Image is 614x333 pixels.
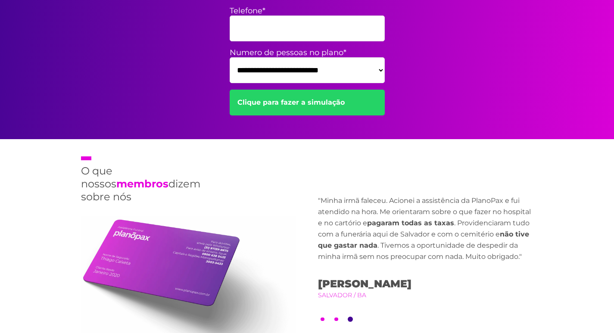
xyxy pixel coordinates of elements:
[81,156,195,203] h2: O que nossos dizem sobre nós
[321,317,324,321] button: 1 of 3
[318,290,533,300] small: Salvador / BA
[318,195,533,262] p: "Minha irmã faleceu. Acionei a assistência da PlanoPax e fui atendido na hora. Me orientaram sobr...
[116,177,168,190] strong: membros
[334,317,338,321] button: 2 of 3
[318,277,533,290] span: [PERSON_NAME]
[230,90,385,115] a: Clique para fazer a simulação
[367,219,454,227] strong: pagaram todas as taxas
[348,317,353,322] button: 3 of 3
[230,48,385,57] label: Numero de pessoas no plano*
[230,6,385,16] label: Telefone*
